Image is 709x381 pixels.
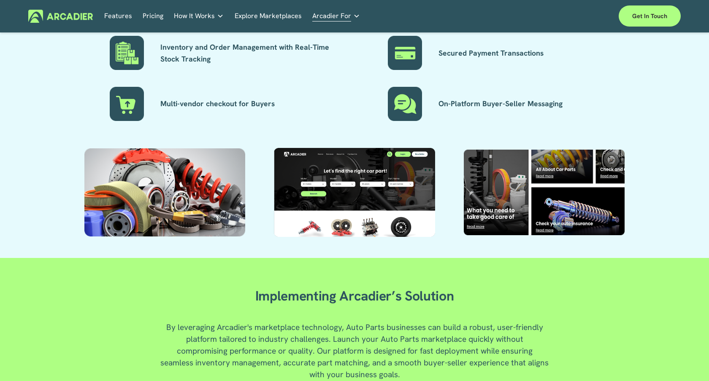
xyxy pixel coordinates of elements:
img: Arcadier [28,10,93,23]
a: Features [104,10,132,23]
strong: Inventory and Order Management with Real-Time Stock Tracking [160,42,331,64]
strong: Multi-vendor checkout for Buyers [160,99,275,108]
a: folder dropdown [312,10,360,23]
strong: Secured Payment Transactions [438,48,544,58]
h2: Implementing Arcadier’s Solution [236,288,473,305]
strong: On-Platform Buyer-Seller Messaging [438,99,563,108]
span: Arcadier For [312,10,351,22]
a: Explore Marketplaces [235,10,302,23]
a: folder dropdown [174,10,224,23]
a: Pricing [143,10,163,23]
a: Get in touch [619,5,681,27]
iframe: Chat Widget [667,341,709,381]
div: Widget de chat [667,341,709,381]
span: How It Works [174,10,215,22]
p: By leveraging Arcadier's marketplace technology, Auto Parts businesses can build a robust, user-f... [160,322,549,381]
